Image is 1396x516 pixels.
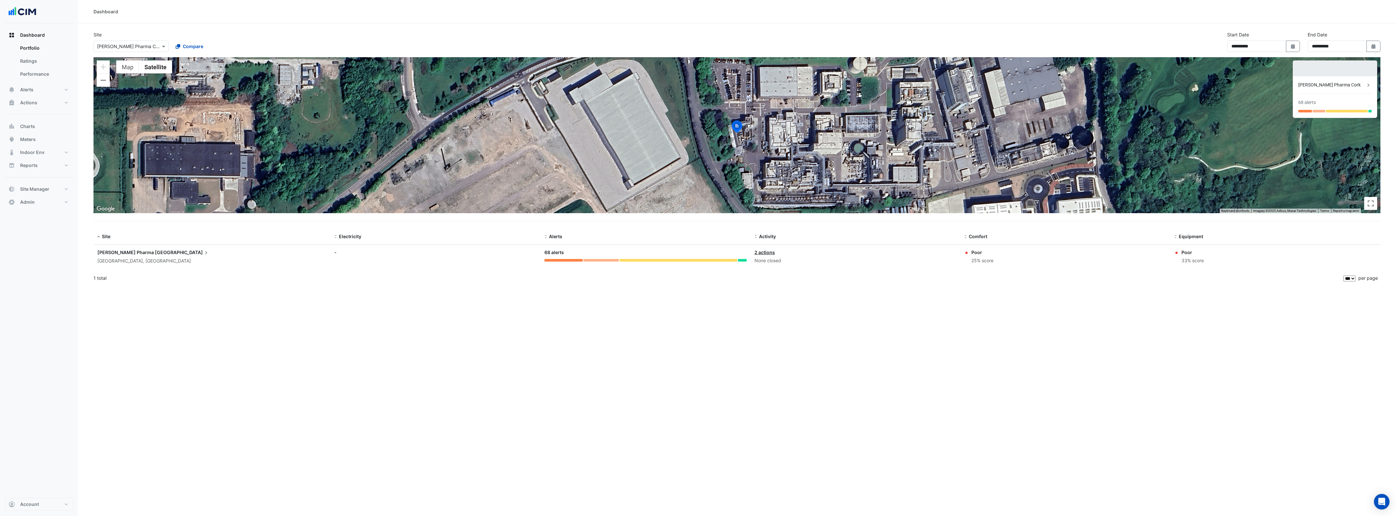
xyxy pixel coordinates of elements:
span: Reports [20,162,38,169]
button: Admin [5,196,73,209]
button: Dashboard [5,29,73,42]
div: Dashboard [93,8,118,15]
span: Equipment [1179,234,1203,239]
div: Poor [1181,249,1204,256]
app-icon: Actions [8,99,15,106]
div: 25% score [971,257,993,264]
button: Show satellite imagery [139,60,172,73]
button: Zoom in [97,60,110,73]
div: [GEOGRAPHIC_DATA], [GEOGRAPHIC_DATA] [97,257,327,265]
span: Alerts [20,86,33,93]
span: [PERSON_NAME] Pharma [97,250,154,255]
label: Start Date [1227,31,1249,38]
div: 1 total [93,270,1342,286]
app-icon: Site Manager [8,186,15,192]
app-icon: Admin [8,199,15,205]
span: Imagery ©2025 Airbus, Maxar Technologies [1253,209,1316,213]
span: Activity [759,234,776,239]
button: Site Manager [5,183,73,196]
a: Open this area in Google Maps (opens a new window) [95,205,117,213]
img: Company Logo [8,5,37,18]
span: Charts [20,123,35,130]
div: [PERSON_NAME] Pharma Cork [1298,82,1365,88]
app-icon: Indoor Env [8,149,15,156]
a: Terms (opens in new tab) [1320,209,1329,213]
button: Actions [5,96,73,109]
div: Poor [971,249,993,256]
button: Keyboard shortcuts [1221,209,1249,213]
div: None closed [754,257,957,264]
span: per page [1358,275,1378,281]
app-icon: Charts [8,123,15,130]
span: Indoor Env [20,149,44,156]
app-icon: Alerts [8,86,15,93]
app-icon: Meters [8,136,15,143]
span: Alerts [549,234,562,239]
span: Admin [20,199,35,205]
fa-icon: Select Date [1371,44,1377,49]
div: Dashboard [5,42,73,83]
div: 68 alerts [1298,99,1316,106]
button: Indoor Env [5,146,73,159]
a: Performance [15,68,73,81]
label: Site [93,31,102,38]
button: Charts [5,120,73,133]
button: Compare [171,41,207,52]
button: Show street map [116,60,139,73]
div: - [334,249,537,256]
span: [GEOGRAPHIC_DATA] [155,249,209,256]
app-icon: Dashboard [8,32,15,38]
span: Meters [20,136,36,143]
label: End Date [1308,31,1327,38]
span: Dashboard [20,32,45,38]
app-icon: Reports [8,162,15,169]
a: Portfolio [15,42,73,55]
span: Actions [20,99,37,106]
a: Ratings [15,55,73,68]
img: Google [95,205,117,213]
span: Comfort [969,234,987,239]
button: Reports [5,159,73,172]
a: 2 actions [754,250,775,255]
fa-icon: Select Date [1290,44,1296,49]
button: Meters [5,133,73,146]
button: Account [5,498,73,511]
button: Alerts [5,83,73,96]
div: 33% score [1181,257,1204,264]
span: Compare [183,43,203,50]
a: Report a map error [1333,209,1359,213]
span: Electricity [339,234,361,239]
div: 68 alerts [544,249,747,256]
span: Site Manager [20,186,49,192]
span: Account [20,501,39,508]
button: Toggle fullscreen view [1364,197,1377,210]
button: Zoom out [97,74,110,87]
img: site-pin-selected.svg [730,120,744,135]
span: Site [102,234,110,239]
div: Open Intercom Messenger [1374,494,1390,510]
